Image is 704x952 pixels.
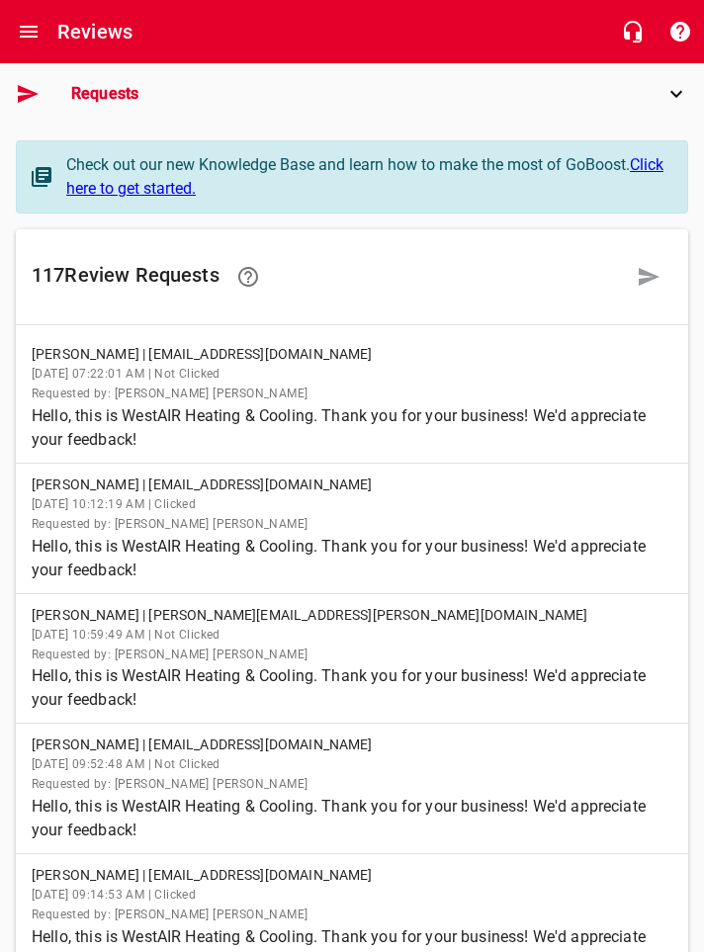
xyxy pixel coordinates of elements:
[32,495,625,515] span: [DATE] 10:12:19 AM | Clicked
[32,865,625,886] span: [PERSON_NAME] | [EMAIL_ADDRESS][DOMAIN_NAME]
[32,253,625,301] h6: 117 Review Request s
[32,344,625,365] span: [PERSON_NAME] | [EMAIL_ADDRESS][DOMAIN_NAME]
[32,735,625,755] span: [PERSON_NAME] | [EMAIL_ADDRESS][DOMAIN_NAME]
[66,153,667,201] div: Check out our new Knowledge Base and learn how to make the most of GoBoost.
[71,82,649,106] span: Requests
[224,253,272,301] a: Learn how requesting reviews can improve your online presence
[32,775,641,795] span: Requested by: [PERSON_NAME] [PERSON_NAME]
[5,8,52,55] button: Open drawer
[32,365,625,385] span: [DATE] 07:22:01 AM | Not Clicked
[32,626,625,646] span: [DATE] 10:59:49 AM | Not Clicked
[32,646,641,665] span: Requested by: [PERSON_NAME] [PERSON_NAME]
[32,475,625,495] span: [PERSON_NAME] | [EMAIL_ADDRESS][DOMAIN_NAME]
[32,755,625,775] span: [DATE] 09:52:48 AM | Not Clicked
[32,664,657,712] p: Hello, this is WestAIR Heating & Cooling. Thank you for your business! We'd appreciate your feedb...
[657,8,704,55] button: Support Portal
[32,385,641,404] span: Requested by: [PERSON_NAME] [PERSON_NAME]
[16,464,688,593] a: [PERSON_NAME] | [EMAIL_ADDRESS][DOMAIN_NAME][DATE] 10:12:19 AM | ClickedRequested by: [PERSON_NAM...
[16,724,688,853] a: [PERSON_NAME] | [EMAIL_ADDRESS][DOMAIN_NAME][DATE] 09:52:48 AM | Not ClickedRequested by: [PERSON...
[16,333,688,463] a: [PERSON_NAME] | [EMAIL_ADDRESS][DOMAIN_NAME][DATE] 07:22:01 AM | Not ClickedRequested by: [PERSON...
[32,605,625,626] span: [PERSON_NAME] | [PERSON_NAME][EMAIL_ADDRESS][PERSON_NAME][DOMAIN_NAME]
[32,535,657,582] p: Hello, this is WestAIR Heating & Cooling. Thank you for your business! We'd appreciate your feedb...
[32,515,641,535] span: Requested by: [PERSON_NAME] [PERSON_NAME]
[16,594,688,724] a: [PERSON_NAME] | [PERSON_NAME][EMAIL_ADDRESS][PERSON_NAME][DOMAIN_NAME][DATE] 10:59:49 AM | Not Cl...
[609,8,657,55] button: Live Chat
[57,16,132,47] h6: Reviews
[32,906,641,925] span: Requested by: [PERSON_NAME] [PERSON_NAME]
[625,253,672,301] a: Request a review
[32,886,625,906] span: [DATE] 09:14:53 AM | Clicked
[32,404,657,452] p: Hello, this is WestAIR Heating & Cooling. Thank you for your business! We'd appreciate your feedb...
[32,795,657,842] p: Hello, this is WestAIR Heating & Cooling. Thank you for your business! We'd appreciate your feedb...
